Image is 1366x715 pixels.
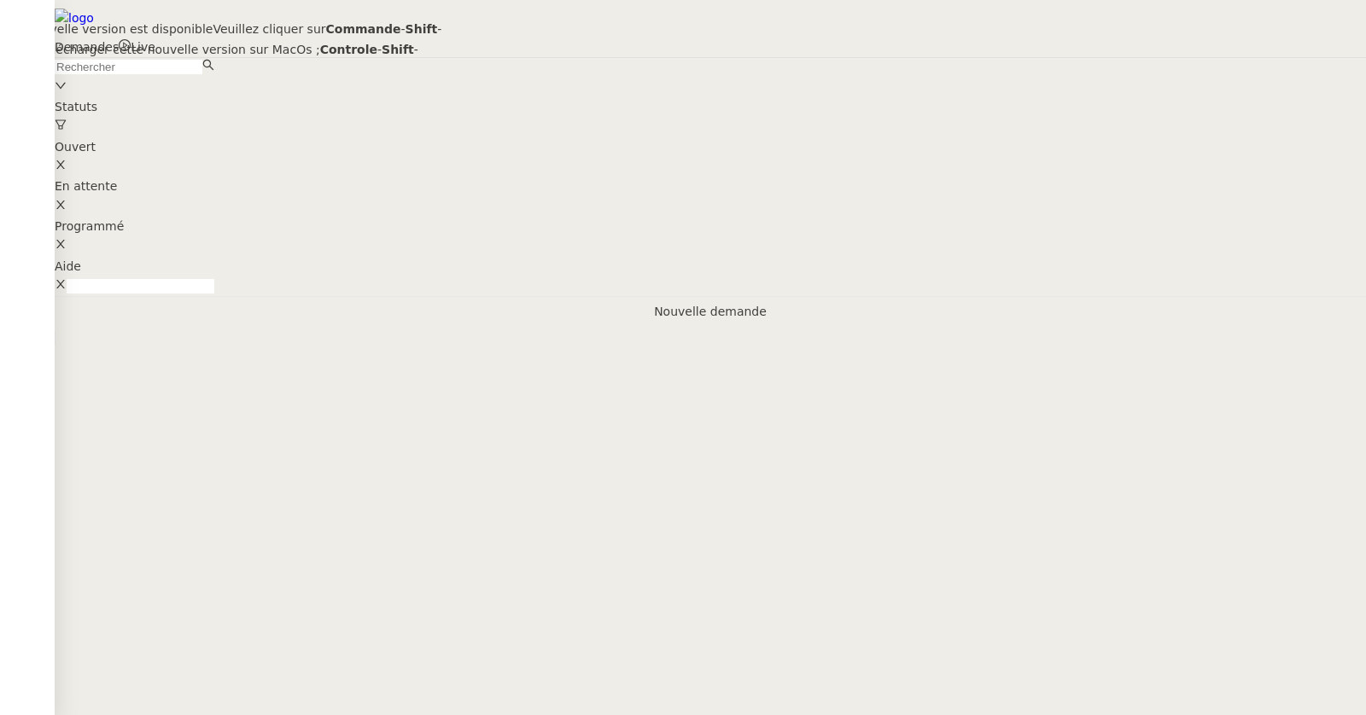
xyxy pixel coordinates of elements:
[55,177,1366,196] div: En attente
[55,257,1366,276] div: Aide
[55,217,1366,253] nz-select-item: Programmé
[55,78,1366,137] div: Statuts
[55,217,1366,236] div: Programmé
[55,177,1366,212] nz-select-item: En attente
[55,257,1366,293] nz-select-item: Aide
[55,137,1366,173] nz-select-item: Ouvert
[55,137,1366,157] div: Ouvert
[55,60,202,74] input: Rechercher
[654,302,767,322] a: Nouvelle demande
